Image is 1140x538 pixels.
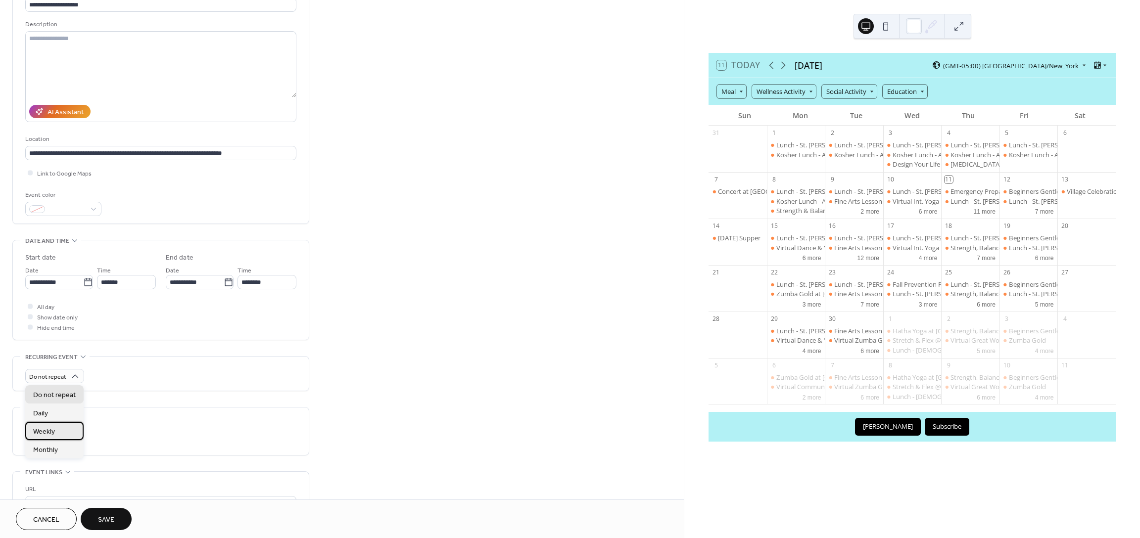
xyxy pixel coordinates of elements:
div: Lunch - St. [PERSON_NAME] [893,140,975,149]
button: 5 more [973,346,999,355]
div: Lunch - St. Alban's [767,233,825,242]
button: 4 more [1031,346,1058,355]
div: Lunch - St. [PERSON_NAME] [950,233,1033,242]
div: Lunch - St. [PERSON_NAME] [950,197,1033,206]
button: AI Assistant [29,105,91,118]
div: Lunch - St. Alban's [883,187,942,196]
div: 11 [1061,361,1069,369]
div: Lunch - St. [PERSON_NAME] [1009,289,1091,298]
div: Lunch - St. Alban's [883,140,942,149]
div: [DATE] [795,59,822,72]
div: Emergency Preparedness Workshop [941,187,999,196]
button: 4 more [799,346,825,355]
div: Zumba Gold [1009,336,1046,345]
div: Lunch - St. [PERSON_NAME] [893,289,975,298]
div: Concert at Tregaron Conservancy [709,187,767,196]
div: 5 [1003,129,1011,137]
div: Kosher Lunch - Adas [825,150,883,159]
div: Fine Arts Lesson at [GEOGRAPHIC_DATA] with [PERSON_NAME] [834,326,1021,335]
span: Daily [33,408,48,419]
div: Strength, Balance, and Core at Palisades Rec Center with Emma [941,243,999,252]
div: 9 [945,361,953,369]
div: Fine Arts Lesson at [GEOGRAPHIC_DATA] with [PERSON_NAME] [834,243,1021,252]
button: 3 more [799,299,825,309]
div: 15 [770,222,779,230]
div: Strength & Balance with Mr. [PERSON_NAME] [776,206,910,215]
div: Fine Arts Lesson at Cleveland Park Library with Dominique [825,197,883,206]
div: Virtual Great Women in the Arts [950,336,1045,345]
button: 6 more [1031,253,1058,262]
div: Kosher Lunch - Adas [950,150,1010,159]
a: Cancel [16,508,77,530]
div: Hatha Yoga at [GEOGRAPHIC_DATA] [893,373,1000,382]
div: Lunch - St. [PERSON_NAME] [834,140,916,149]
div: Virtual Great Women in the Arts [950,382,1045,391]
div: [DATE] Supper [718,233,760,242]
div: 4 [945,129,953,137]
div: Kosher Lunch - Adas [776,197,836,206]
div: Lunch - St. Alban's [825,140,883,149]
button: 4 more [1031,392,1058,402]
div: Virtual Int. Yoga [893,197,939,206]
div: 3 [1003,314,1011,323]
button: 12 more [854,253,883,262]
button: 2 more [856,206,883,216]
div: Virtual Dance & Yoga for Mind, Body and Spirit with Smita [767,243,825,252]
button: 6 more [973,299,999,309]
div: 9 [828,176,837,184]
div: 6 [1061,129,1069,137]
div: Lunch - St. [PERSON_NAME] [776,187,858,196]
div: Lunch - St. Alban's [883,289,942,298]
div: 2 [828,129,837,137]
button: 11 more [970,206,999,216]
div: Fine Arts Lesson at Cleveland Park Library with Dominique [825,373,883,382]
div: 7 [712,176,720,184]
div: 10 [887,176,895,184]
div: Sun [716,105,772,126]
button: 7 more [856,299,883,309]
div: Design Your Life for Meaning @ Success free 3-week workshop Session 1 [893,160,1105,169]
div: Strength, Balance, and Core at Palisades Rec Center with Emma [941,289,999,298]
div: Kosher Lunch - Adas [776,150,836,159]
span: Show date only [37,313,78,323]
div: Kosher Lunch - Adas [767,150,825,159]
div: Lunch - St. [PERSON_NAME] [834,187,916,196]
div: Zumba Gold at [GEOGRAPHIC_DATA] with [PERSON_NAME] [776,289,952,298]
div: Zumba Gold [999,336,1058,345]
div: Virtual Great Women in the Arts [941,382,999,391]
div: Fine Arts Lesson at [GEOGRAPHIC_DATA] with [PERSON_NAME] [834,197,1021,206]
span: Date [166,266,179,276]
div: Strength & Balance with Mr. William Yates [767,206,825,215]
button: Subscribe [925,418,969,436]
div: Lunch - St. Alban's [941,197,999,206]
div: [MEDICAL_DATA] [950,160,1001,169]
div: Lunch - St. [PERSON_NAME] [1009,243,1091,252]
div: Beginners Gentle Yoga [999,326,1058,335]
div: Lunch - St. [PERSON_NAME] [834,233,916,242]
div: Lunch - [DEMOGRAPHIC_DATA] [893,392,986,401]
div: Beginners Gentle Yoga [999,373,1058,382]
span: Monthly [33,445,58,455]
div: URL [25,484,294,494]
div: Tai Chi [941,160,999,169]
div: Lunch - St. [PERSON_NAME] [1009,140,1091,149]
span: Weekly [33,427,55,437]
span: Time [97,266,111,276]
div: 2 [945,314,953,323]
span: Event links [25,467,62,478]
div: 25 [945,268,953,276]
div: Event color [25,190,99,200]
div: Virtual Dance & Yoga for Mind, Body and Spirit with [PERSON_NAME] [776,243,979,252]
div: Kosher Lunch - Adas [834,150,894,159]
button: 7 more [1031,206,1058,216]
div: Lunch - St. [PERSON_NAME] [834,280,916,289]
div: Virtual Zumba Gold with [PERSON_NAME] [834,382,958,391]
div: Kosher Lunch - Adas [1009,150,1069,159]
div: Lunch - St. [PERSON_NAME] [776,326,858,335]
div: Sat [1052,105,1108,126]
div: Description [25,19,294,30]
div: Virtual Int. Yoga [883,197,942,206]
div: Lunch - St. [PERSON_NAME] [893,187,975,196]
div: Lunch - St. Paul's Lutheran Church [883,392,942,401]
div: Fine Arts Lesson at Cleveland Park Library with Dominique [825,326,883,335]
